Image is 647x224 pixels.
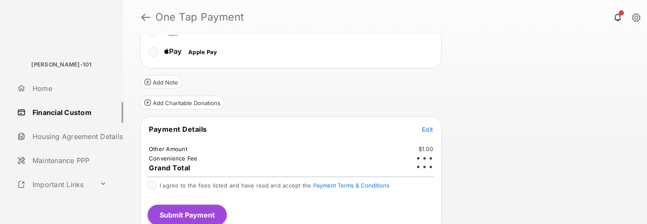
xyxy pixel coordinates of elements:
[14,126,123,147] a: Housing Agreement Details
[149,163,190,172] span: Grand Total
[160,182,389,189] span: I agree to the fees listed and have read and accept the
[155,12,244,22] strong: One Tap Payment
[14,198,96,219] a: Community
[148,145,188,153] td: Other Amount
[313,182,389,189] button: I agree to the fees listed and have read and accept the
[140,96,224,109] button: Add Charitable Donations
[418,145,433,153] td: $1.00
[14,102,123,123] a: Financial Custom
[14,78,123,99] a: Home
[140,75,182,89] button: Add Note
[14,150,123,171] a: Maintenance PPP
[422,125,433,133] button: Edit
[188,48,217,55] span: Apple Pay
[31,61,92,69] p: [PERSON_NAME]-101
[149,125,207,133] span: Payment Details
[148,154,198,162] td: Convenience Fee
[14,174,96,195] a: Important Links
